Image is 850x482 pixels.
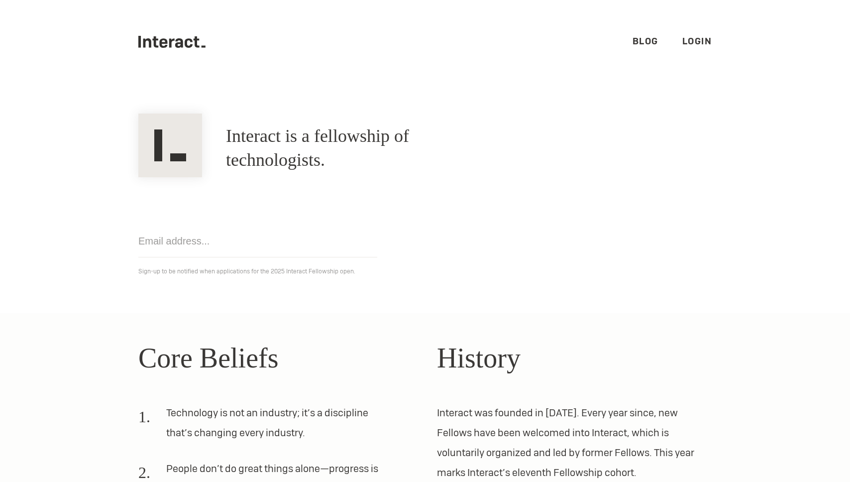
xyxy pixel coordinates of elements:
h2: History [437,337,712,379]
a: Login [682,35,712,47]
p: Sign-up to be notified when applications for the 2025 Interact Fellowship open. [138,265,712,277]
li: Technology is not an industry; it’s a discipline that’s changing every industry. [138,403,389,451]
img: Interact Logo [138,114,202,177]
a: Blog [633,35,658,47]
h2: Core Beliefs [138,337,413,379]
input: Email address... [138,225,377,257]
h1: Interact is a fellowship of technologists. [226,124,495,172]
